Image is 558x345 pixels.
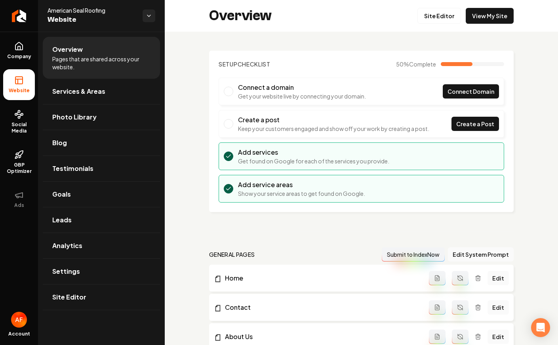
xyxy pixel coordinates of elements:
[417,8,461,24] a: Site Editor
[43,233,160,258] a: Analytics
[488,330,509,344] a: Edit
[209,250,255,258] h2: general pages
[43,259,160,284] a: Settings
[3,103,35,140] a: Social Media
[4,53,34,60] span: Company
[48,6,136,14] span: American Seal Roofing
[456,120,494,128] span: Create a Post
[3,184,35,215] button: Ads
[11,312,27,328] button: Open user button
[52,292,86,302] span: Site Editor
[531,318,550,337] div: Open Intercom Messenger
[238,83,366,92] h3: Connect a domain
[52,87,105,96] span: Services & Areas
[43,207,160,233] a: Leads
[429,271,446,285] button: Add admin page prompt
[409,61,436,68] span: Complete
[52,164,93,173] span: Testimonials
[48,14,136,25] span: Website
[11,312,27,328] img: Avan Fahimi
[43,130,160,155] a: Blog
[214,273,429,283] a: Home
[382,247,445,262] button: Submit to IndexNow
[214,332,429,341] a: About Us
[11,202,27,209] span: Ads
[238,157,389,165] p: Get found on Google for each of the services you provide.
[3,35,35,66] a: Company
[219,61,238,68] span: Setup
[488,300,509,315] a: Edit
[214,303,429,312] a: Contact
[238,148,389,157] h3: Add services
[443,84,499,99] a: Connect Domain
[52,267,80,276] span: Settings
[219,60,270,68] h2: Checklist
[238,190,365,197] p: Show your service areas to get found on Google.
[43,182,160,207] a: Goals
[466,8,514,24] a: View My Site
[238,125,429,133] p: Keep your customers engaged and show off your work by creating a post.
[488,271,509,285] a: Edit
[429,330,446,344] button: Add admin page prompt
[429,300,446,315] button: Add admin page prompt
[448,247,514,262] button: Edit System Prompt
[43,104,160,130] a: Photo Library
[52,112,97,122] span: Photo Library
[43,156,160,181] a: Testimonials
[52,55,150,71] span: Pages that are shared across your website.
[52,241,82,250] span: Analytics
[3,162,35,174] span: GBP Optimizer
[448,87,494,96] span: Connect Domain
[8,331,30,337] span: Account
[3,121,35,134] span: Social Media
[238,180,365,190] h3: Add service areas
[396,60,436,68] span: 50 %
[3,144,35,181] a: GBP Optimizer
[12,9,27,22] img: Rebolt Logo
[43,79,160,104] a: Services & Areas
[238,115,429,125] h3: Create a post
[209,8,272,24] h2: Overview
[6,87,33,94] span: Website
[52,45,83,54] span: Overview
[43,284,160,310] a: Site Editor
[52,138,67,148] span: Blog
[451,117,499,131] a: Create a Post
[52,215,72,225] span: Leads
[52,190,71,199] span: Goals
[238,92,366,100] p: Get your website live by connecting your domain.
